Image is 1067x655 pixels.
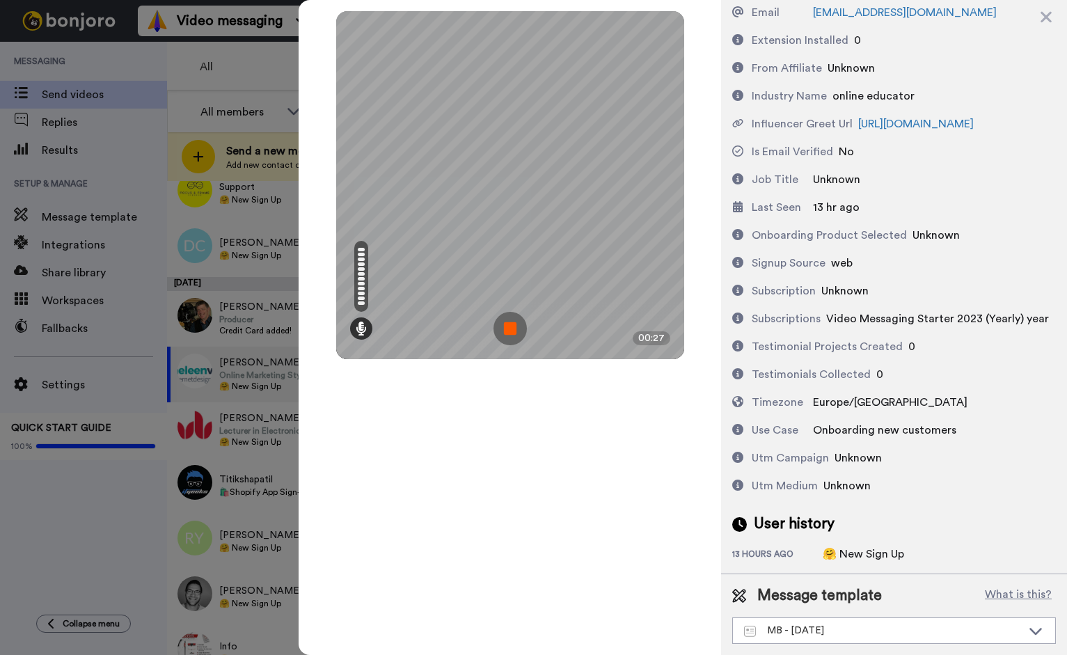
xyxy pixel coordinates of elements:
div: Is Email Verified [752,143,833,160]
span: Video Messaging Starter 2023 (Yearly) year [826,313,1049,324]
div: Utm Campaign [752,450,829,466]
div: Testimonial Projects Created [752,338,903,355]
span: Unknown [813,174,860,185]
div: Testimonials Collected [752,366,871,383]
span: Unknown [823,480,871,491]
div: MB - [DATE] [744,624,1022,638]
img: Message-temps.svg [744,626,756,637]
span: Unknown [821,285,869,297]
div: Utm Medium [752,478,818,494]
button: What is this? [981,585,1056,606]
span: Unknown [835,452,882,464]
a: [URL][DOMAIN_NAME] [858,118,974,129]
span: User history [754,514,835,535]
div: Onboarding Product Selected [752,227,907,244]
span: Europe/[GEOGRAPHIC_DATA] [813,397,967,408]
div: Influencer Greet Url [752,116,853,132]
span: Unknown [912,230,960,241]
div: Timezone [752,394,803,411]
img: ic_record_stop.svg [493,312,527,345]
span: 13 hr ago [813,202,860,213]
div: 00:27 [633,331,670,345]
span: Message template [757,585,882,606]
span: web [831,258,853,269]
div: Last Seen [752,199,801,216]
div: Use Case [752,422,798,439]
div: Industry Name [752,88,827,104]
div: Signup Source [752,255,825,271]
span: online educator [832,90,915,102]
div: Subscriptions [752,310,821,327]
span: 0 [908,341,915,352]
div: Subscription [752,283,816,299]
div: 🤗 New Sign Up [823,546,904,562]
span: Onboarding new customers [813,425,956,436]
span: No [839,146,854,157]
div: Job Title [752,171,798,188]
div: 13 hours ago [732,549,823,562]
span: 0 [876,369,883,380]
